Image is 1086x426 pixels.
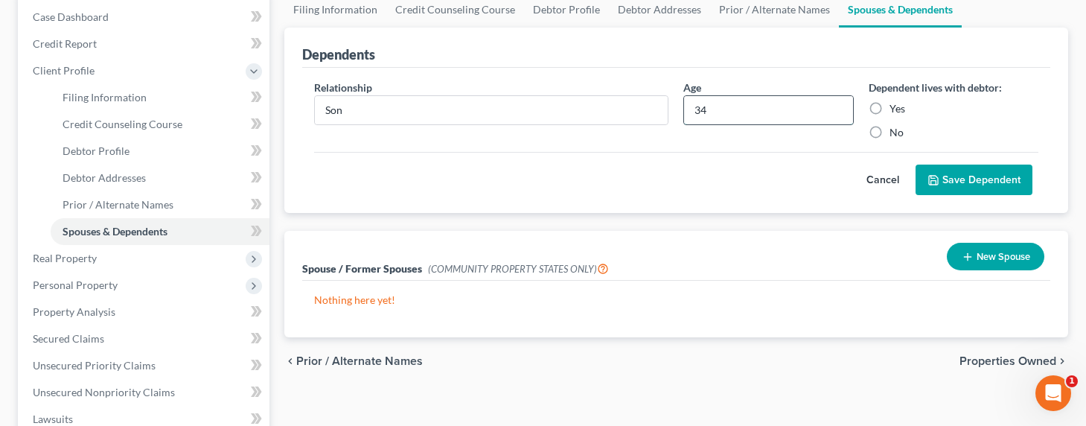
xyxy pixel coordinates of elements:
label: No [889,125,904,140]
a: Debtor Addresses [51,165,269,191]
label: Yes [889,101,905,116]
i: chevron_right [1056,355,1068,367]
i: chevron_left [284,355,296,367]
span: 1 [1066,375,1078,387]
a: Unsecured Priority Claims [21,352,269,379]
span: Real Property [33,252,97,264]
button: chevron_left Prior / Alternate Names [284,355,423,367]
a: Spouses & Dependents [51,218,269,245]
span: Debtor Addresses [63,171,146,184]
input: Enter relationship... [315,96,668,124]
label: Age [683,80,701,95]
span: Debtor Profile [63,144,130,157]
span: Unsecured Nonpriority Claims [33,386,175,398]
div: Dependents [302,45,375,63]
a: Debtor Profile [51,138,269,165]
a: Filing Information [51,84,269,111]
span: Prior / Alternate Names [296,355,423,367]
button: Properties Owned chevron_right [959,355,1068,367]
iframe: Intercom live chat [1035,375,1071,411]
button: Cancel [850,165,916,195]
span: (COMMUNITY PROPERTY STATES ONLY) [428,263,609,275]
span: Relationship [314,81,372,94]
span: Credit Report [33,37,97,50]
p: Nothing here yet! [314,293,1038,308]
a: Credit Report [21,31,269,57]
span: Credit Counseling Course [63,118,182,130]
span: Personal Property [33,279,118,291]
button: Save Dependent [916,165,1032,196]
span: Lawsuits [33,413,73,425]
span: Filing Information [63,91,147,104]
button: New Spouse [947,243,1044,270]
span: Spouse / Former Spouses [302,262,422,275]
span: Unsecured Priority Claims [33,359,156,372]
span: Properties Owned [959,355,1056,367]
span: Case Dashboard [33,10,109,23]
span: Property Analysis [33,305,115,318]
span: Spouses & Dependents [63,225,167,238]
a: Credit Counseling Course [51,111,269,138]
a: Property Analysis [21,299,269,325]
input: Enter age... [684,96,852,124]
a: Secured Claims [21,325,269,352]
span: Client Profile [33,64,95,77]
a: Case Dashboard [21,4,269,31]
span: Prior / Alternate Names [63,198,173,211]
span: Secured Claims [33,332,104,345]
label: Dependent lives with debtor: [869,80,1002,95]
a: Unsecured Nonpriority Claims [21,379,269,406]
a: Prior / Alternate Names [51,191,269,218]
